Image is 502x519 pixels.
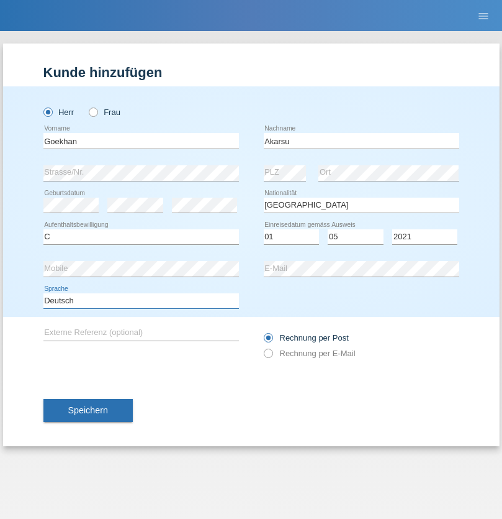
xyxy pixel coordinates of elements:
i: menu [477,10,490,22]
label: Rechnung per E-Mail [264,349,356,358]
a: menu [471,12,496,19]
label: Frau [89,108,120,117]
input: Frau [89,108,97,116]
h1: Kunde hinzufügen [43,65,459,80]
button: Speichern [43,399,133,423]
label: Rechnung per Post [264,333,349,342]
label: Herr [43,108,74,117]
input: Rechnung per E-Mail [264,349,272,364]
input: Herr [43,108,52,116]
span: Speichern [68,405,108,415]
input: Rechnung per Post [264,333,272,349]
